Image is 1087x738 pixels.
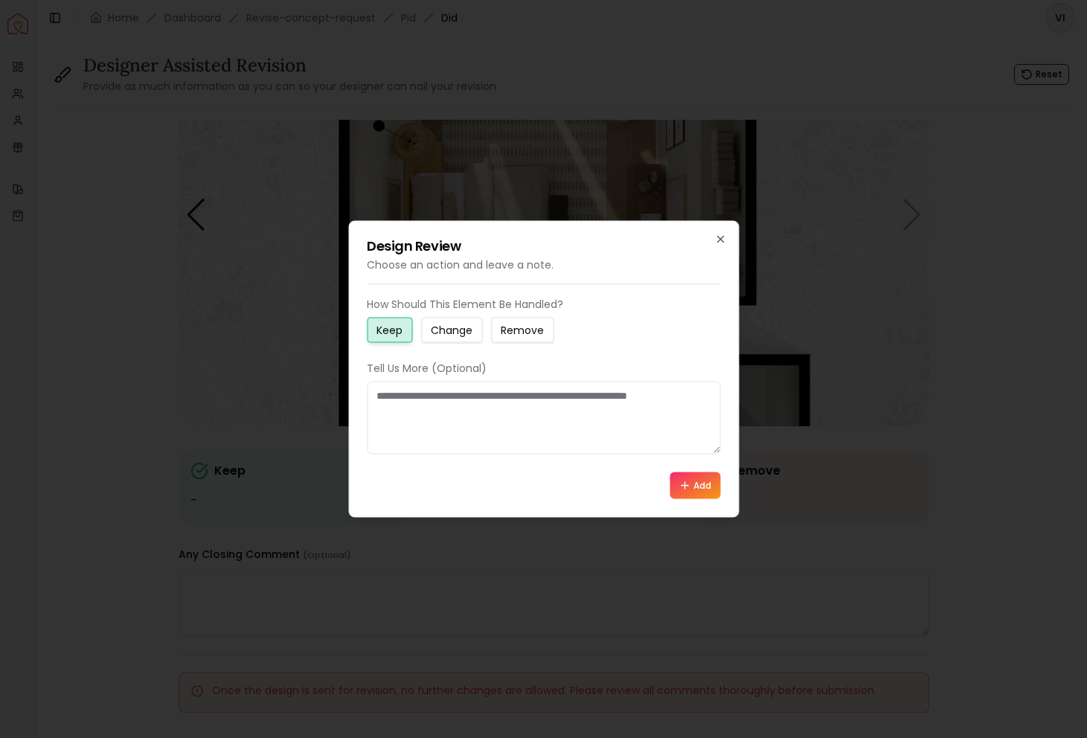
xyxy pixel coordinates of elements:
[421,318,482,343] button: Change
[431,323,472,338] small: Change
[376,323,403,338] small: Keep
[367,297,720,312] p: How Should This Element Be Handled?
[367,318,412,343] button: Keep
[367,257,720,272] p: Choose an action and leave a note.
[670,472,720,499] button: Add
[367,361,720,376] p: Tell Us More (Optional)
[491,318,554,343] button: Remove
[501,323,544,338] small: Remove
[367,240,720,253] h2: Design Review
